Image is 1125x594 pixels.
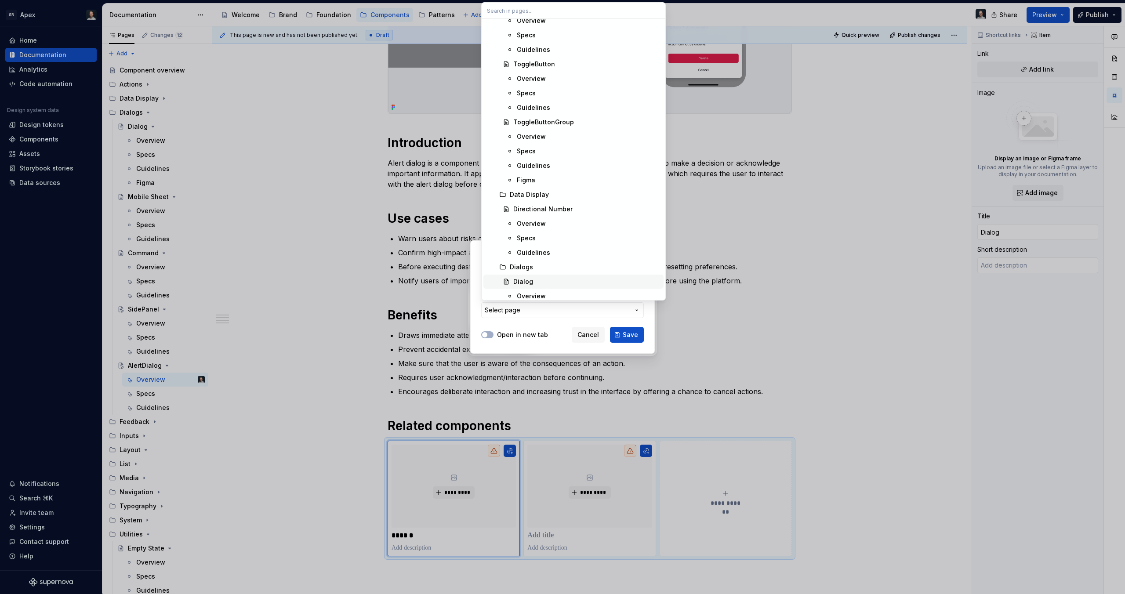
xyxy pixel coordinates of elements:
[513,277,533,286] div: Dialog
[482,3,665,18] input: Search in pages...
[513,118,574,127] div: ToggleButtonGroup
[517,74,546,83] div: Overview
[517,31,536,40] div: Specs
[513,60,555,69] div: ToggleButton
[517,89,536,98] div: Specs
[517,16,546,25] div: Overview
[517,176,535,185] div: Figma
[517,45,550,54] div: Guidelines
[517,248,550,257] div: Guidelines
[517,147,536,156] div: Specs
[513,205,573,214] div: Directional Number
[517,292,546,301] div: Overview
[517,161,550,170] div: Guidelines
[517,219,546,228] div: Overview
[517,103,550,112] div: Guidelines
[517,132,546,141] div: Overview
[482,19,665,300] div: Search in pages...
[510,263,533,272] div: Dialogs
[517,234,536,243] div: Specs
[510,190,549,199] div: Data Display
